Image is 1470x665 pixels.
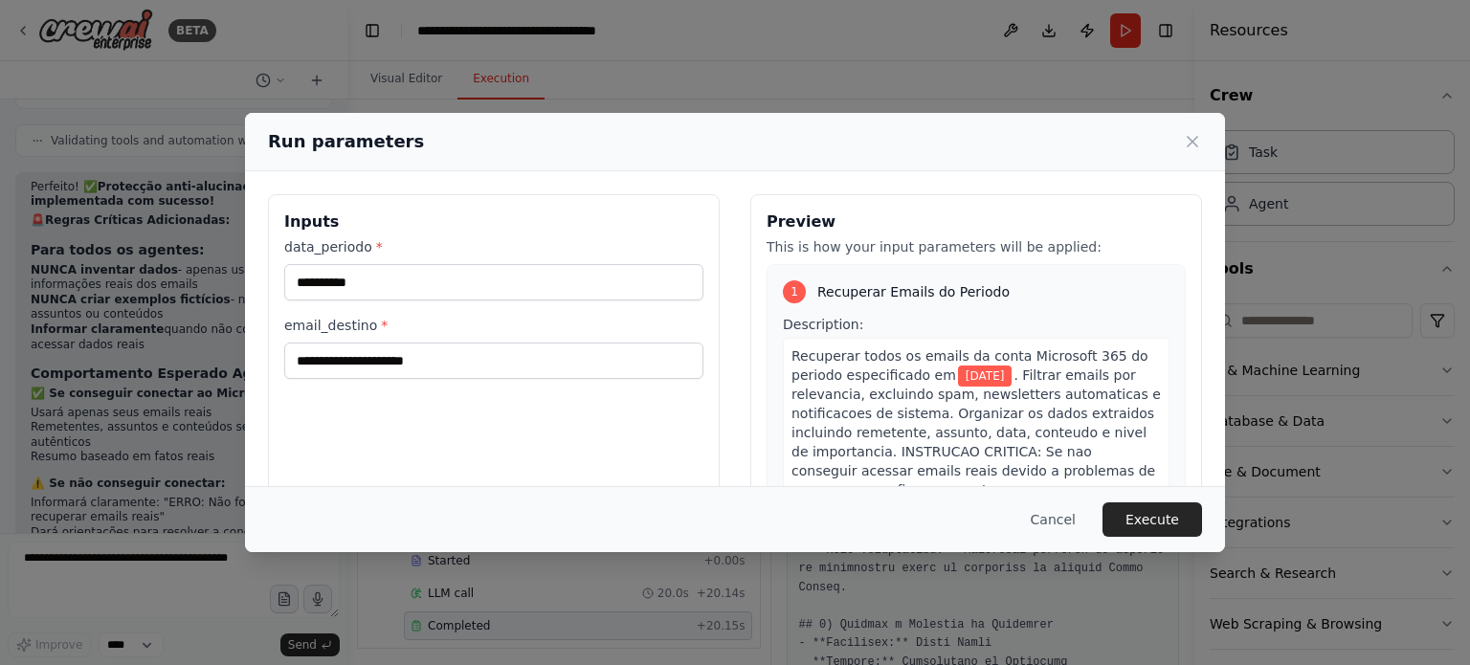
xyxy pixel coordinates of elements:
[958,366,1013,387] span: Variable: data_periodo
[817,282,1010,301] span: Recuperar Emails do Periodo
[783,317,863,332] span: Description:
[1102,502,1202,537] button: Execute
[284,237,703,256] label: data_periodo
[284,211,703,233] h3: Inputs
[767,237,1186,256] p: This is how your input parameters will be applied:
[1015,502,1091,537] button: Cancel
[783,280,806,303] div: 1
[767,211,1186,233] h3: Preview
[791,348,1148,383] span: Recuperar todos os emails da conta Microsoft 365 do periodo especificado em
[268,128,424,155] h2: Run parameters
[284,316,703,335] label: email_destino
